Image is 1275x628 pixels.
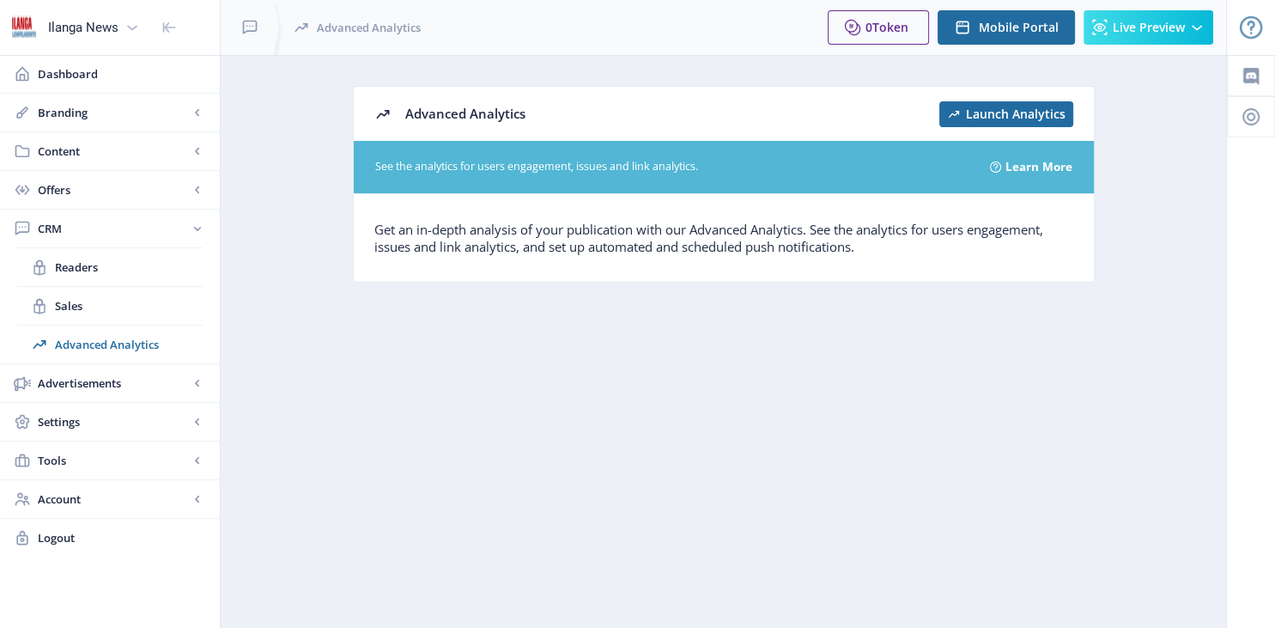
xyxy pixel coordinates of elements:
span: See the analytics for users engagement, issues and link analytics. [375,159,970,175]
span: Sales [55,297,203,314]
span: Logout [38,529,206,546]
button: Mobile Portal [938,10,1075,45]
p: Get an in-depth analysis of your publication with our Advanced Analytics. See the analytics for u... [374,221,1073,255]
span: Launch Analytics [966,107,1066,121]
button: 0Token [828,10,929,45]
span: Branding [38,104,189,121]
div: Ilanga News [48,9,118,46]
span: Advanced Analytics [55,336,203,353]
button: Launch Analytics [939,101,1073,127]
span: Settings [38,413,189,430]
button: Live Preview [1084,10,1213,45]
a: Readers [17,248,203,286]
span: Advanced Analytics [405,105,525,122]
a: Advanced Analytics [17,326,203,363]
img: 6e32966d-d278-493e-af78-9af65f0c2223.png [10,14,38,41]
span: CRM [38,220,189,237]
span: Content [38,143,189,160]
span: Account [38,491,189,508]
a: Learn More [1005,154,1072,180]
span: Token [872,19,908,35]
span: Offers [38,181,189,198]
a: Sales [17,287,203,325]
span: Tools [38,452,189,469]
span: Readers [55,259,203,276]
span: Live Preview [1113,21,1185,34]
span: Advertisements [38,375,189,392]
span: Dashboard [38,65,206,82]
span: Advanced Analytics [317,19,421,36]
span: Mobile Portal [979,21,1059,34]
